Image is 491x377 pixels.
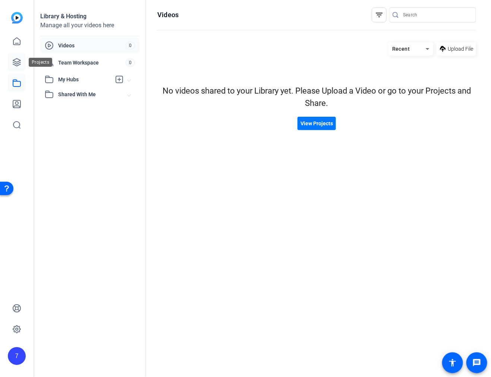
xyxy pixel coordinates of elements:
span: View Projects [300,120,333,128]
button: View Projects [298,117,336,130]
span: Shared With Me [58,91,128,98]
img: blue-gradient.svg [11,12,23,23]
div: Manage all your videos here [40,21,139,30]
div: No videos shared to your Library yet. Please Upload a Video or go to your Projects and Share. [157,85,476,109]
mat-expansion-panel-header: My Hubs [40,72,139,87]
button: Upload File [437,42,476,56]
mat-icon: message [472,358,481,367]
span: My Hubs [58,76,111,84]
span: Videos [58,42,126,49]
span: Recent [392,46,410,52]
span: Team Workspace [58,59,126,66]
span: 0 [126,41,135,50]
span: 0 [126,59,135,67]
span: Upload File [448,45,473,53]
mat-expansion-panel-header: Shared With Me [40,87,139,102]
div: Library & Hosting [40,12,139,21]
mat-icon: filter_list [375,10,384,19]
mat-icon: accessibility [448,358,457,367]
h1: Videos [157,10,179,19]
div: 7 [8,347,26,365]
input: Search [403,10,470,19]
div: Projects [29,58,52,67]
